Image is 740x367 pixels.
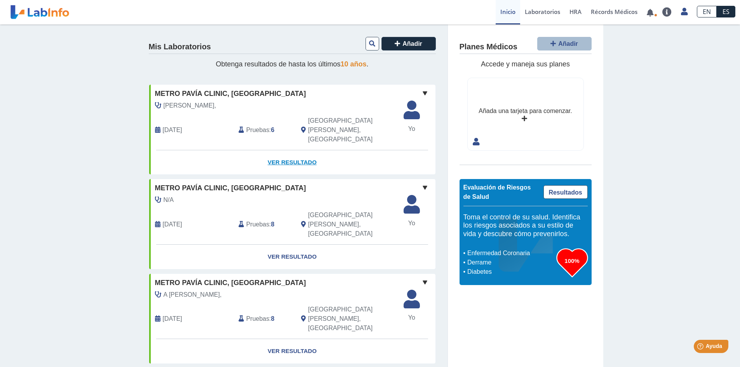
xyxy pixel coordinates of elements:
[537,37,592,50] button: Añadir
[465,249,557,258] li: Enfermedad Coronaria
[233,210,295,238] div: :
[233,305,295,333] div: :
[308,305,394,333] span: San Juan, PR
[399,313,425,322] span: Yo
[558,40,578,47] span: Añadir
[463,213,588,238] h5: Toma el control de su salud. Identifica los riesgos asociados a su estilo de vida y descubre cómo...
[569,8,582,16] span: HRA
[216,60,368,68] span: Obtenga resultados de hasta los últimos .
[479,106,572,116] div: Añada una tarjeta para comenzar.
[271,127,275,133] b: 6
[155,89,306,99] span: Metro Pavía Clinic, [GEOGRAPHIC_DATA]
[671,337,731,358] iframe: Help widget launcher
[155,278,306,288] span: Metro Pavía Clinic, [GEOGRAPHIC_DATA]
[399,124,425,134] span: Yo
[149,150,435,175] a: Ver Resultado
[233,116,295,144] div: :
[155,183,306,193] span: Metro Pavía Clinic, [GEOGRAPHIC_DATA]
[465,258,557,267] li: Derrame
[163,314,182,324] span: 2025-03-15
[481,60,570,68] span: Accede y maneja sus planes
[246,314,269,324] span: Pruebas
[164,101,216,110] span: Ramos Raices,
[465,267,557,277] li: Diabetes
[149,245,435,269] a: Ver Resultado
[399,219,425,228] span: Yo
[271,315,275,322] b: 8
[402,40,422,47] span: Añadir
[246,125,269,135] span: Pruebas
[164,195,174,205] span: N/A
[149,42,211,52] h4: Mis Laboratorios
[543,185,588,199] a: Resultados
[463,184,531,200] span: Evaluación de Riesgos de Salud
[164,290,222,299] span: A Cruz Dardiz,
[557,256,588,266] h3: 100%
[271,221,275,228] b: 8
[163,220,182,229] span: 2025-05-24
[163,125,182,135] span: 2025-09-13
[460,42,517,52] h4: Planes Médicos
[308,116,394,144] span: San Juan, PR
[149,339,435,364] a: Ver Resultado
[308,210,394,238] span: San Juan, PR
[697,6,717,17] a: EN
[717,6,735,17] a: ES
[381,37,436,50] button: Añadir
[246,220,269,229] span: Pruebas
[341,60,367,68] span: 10 años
